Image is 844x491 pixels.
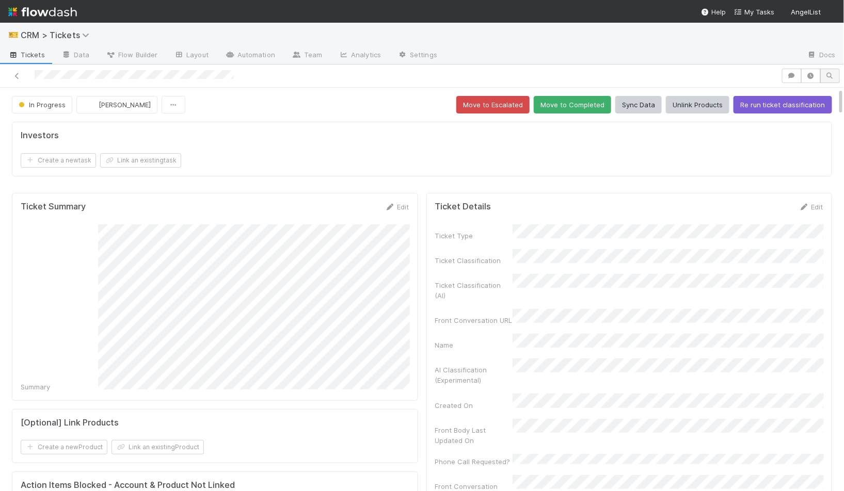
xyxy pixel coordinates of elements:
[799,203,823,211] a: Edit
[435,425,513,446] div: Front Body Last Updated On
[456,96,530,113] button: Move to Escalated
[435,202,491,212] h5: Ticket Details
[106,50,157,60] span: Flow Builder
[21,30,94,40] span: CRM > Tickets
[21,440,107,454] button: Create a newProduct
[385,203,409,211] a: Edit
[435,231,513,241] div: Ticket Type
[701,7,726,17] div: Help
[435,400,513,411] div: Created On
[615,96,662,113] button: Sync Data
[85,100,95,110] img: avatar_c597f508-4d28-4c7c-92e0-bd2d0d338f8e.png
[21,382,98,392] div: Summary
[435,456,513,467] div: Phone Call Requested?
[734,7,775,17] a: My Tasks
[17,101,66,109] span: In Progress
[53,47,98,64] a: Data
[21,480,409,490] h5: Action Items Blocked - Account & Product Not Linked
[666,96,729,113] button: Unlink Products
[112,440,204,454] button: Link an existingProduct
[330,47,389,64] a: Analytics
[534,96,611,113] button: Move to Completed
[734,8,775,16] span: My Tasks
[435,340,513,350] div: Name
[791,8,821,16] span: AngelList
[825,7,836,18] img: avatar_7e1c67d1-c55a-4d71-9394-c171c6adeb61.png
[100,153,181,168] button: Link an existingtask
[8,30,19,39] span: 🎫
[8,50,45,60] span: Tickets
[21,418,119,428] h5: [Optional] Link Products
[8,3,77,21] img: logo-inverted-e16ddd16eac7371096b0.svg
[435,255,513,266] div: Ticket Classification
[435,365,513,385] div: AI Classification (Experimental)
[21,202,86,212] h5: Ticket Summary
[217,47,283,64] a: Automation
[99,101,151,109] span: [PERSON_NAME]
[166,47,217,64] a: Layout
[98,47,166,64] a: Flow Builder
[734,96,832,113] button: Re run ticket classification
[76,96,157,113] button: [PERSON_NAME]
[389,47,445,64] a: Settings
[283,47,330,64] a: Team
[12,96,72,113] button: In Progress
[435,315,513,325] div: Front Conversation URL
[21,130,59,141] h5: Investors
[21,153,96,168] button: Create a newtask
[435,280,513,301] div: Ticket Classification (AI)
[799,47,844,64] a: Docs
